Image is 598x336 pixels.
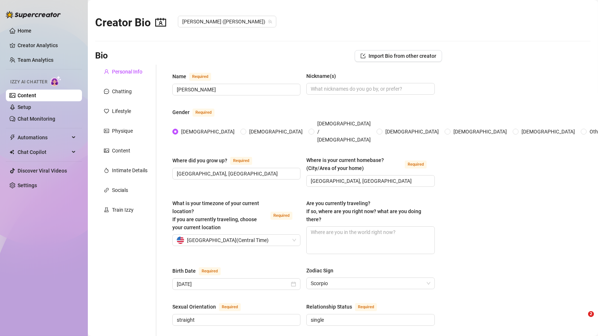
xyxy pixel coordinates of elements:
[405,161,427,169] span: Required
[187,235,269,246] span: [GEOGRAPHIC_DATA] ( Central Time )
[306,303,352,311] div: Relationship Status
[311,278,430,289] span: Scorpio
[18,132,70,143] span: Automations
[199,267,221,275] span: Required
[95,50,108,62] h3: Bio
[314,120,374,144] span: [DEMOGRAPHIC_DATA] / [DEMOGRAPHIC_DATA]
[104,69,109,74] span: user
[18,39,76,51] a: Creator Analytics
[172,72,219,81] label: Name
[18,104,31,110] a: Setup
[270,212,292,220] span: Required
[18,168,67,174] a: Discover Viral Videos
[177,86,295,94] input: Name
[18,182,37,188] a: Settings
[104,128,109,133] span: idcard
[588,311,594,317] span: 2
[95,16,166,30] h2: Creator Bio
[311,85,429,93] input: Nickname(s)
[18,93,36,98] a: Content
[369,53,436,59] span: Import Bio from other creator
[112,127,133,135] div: Physique
[193,109,214,117] span: Required
[112,147,130,155] div: Content
[306,267,339,275] label: Zodiac Sign
[104,109,109,114] span: heart
[306,156,401,172] div: Where is your current homebase? (City/Area of your home)
[172,267,229,275] label: Birth Date
[112,186,128,194] div: Socials
[306,267,333,275] div: Zodiac Sign
[172,267,196,275] div: Birth Date
[311,177,429,185] input: Where is your current homebase? (City/Area of your home)
[519,128,578,136] span: [DEMOGRAPHIC_DATA]
[104,89,109,94] span: message
[382,128,442,136] span: [DEMOGRAPHIC_DATA]
[172,108,223,117] label: Gender
[219,303,241,311] span: Required
[268,19,272,24] span: team
[172,302,249,311] label: Sexual Orientation
[10,79,47,86] span: Izzy AI Chatter
[50,76,61,86] img: AI Chatter
[6,11,61,18] img: logo-BBDzfeDw.svg
[573,311,591,329] iframe: Intercom live chat
[306,72,341,80] label: Nickname(s)
[10,135,15,140] span: thunderbolt
[172,72,186,80] div: Name
[182,16,272,27] span: Vanessas (vanessavippage)
[306,200,421,222] span: Are you currently traveling? If so, where are you right now? what are you doing there?
[355,50,442,62] button: Import Bio from other creator
[177,237,184,244] img: us
[172,156,227,165] div: Where did you grow up?
[104,168,109,173] span: fire
[18,146,70,158] span: Chat Copilot
[155,17,166,28] span: contacts
[104,148,109,153] span: picture
[10,150,14,155] img: Chat Copilot
[112,206,134,214] div: Train Izzy
[112,87,132,95] div: Chatting
[112,107,131,115] div: Lifestyle
[172,200,259,230] span: What is your timezone of your current location? If you are currently traveling, choose your curre...
[360,53,366,58] span: import
[451,128,510,136] span: [DEMOGRAPHIC_DATA]
[178,128,238,136] span: [DEMOGRAPHIC_DATA]
[306,72,336,80] div: Nickname(s)
[104,188,109,193] span: link
[112,166,147,174] div: Intimate Details
[18,57,53,63] a: Team Analytics
[246,128,306,136] span: [DEMOGRAPHIC_DATA]
[172,156,260,165] label: Where did you grow up?
[177,280,289,288] input: Birth Date
[18,116,55,122] a: Chat Monitoring
[355,303,377,311] span: Required
[177,170,295,178] input: Where did you grow up?
[189,73,211,81] span: Required
[18,28,31,34] a: Home
[230,157,252,165] span: Required
[172,303,216,311] div: Sexual Orientation
[306,156,434,172] label: Where is your current homebase? (City/Area of your home)
[311,316,429,324] input: Relationship Status
[306,302,385,311] label: Relationship Status
[177,316,295,324] input: Sexual Orientation
[112,68,142,76] div: Personal Info
[172,108,190,116] div: Gender
[104,207,109,212] span: experiment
